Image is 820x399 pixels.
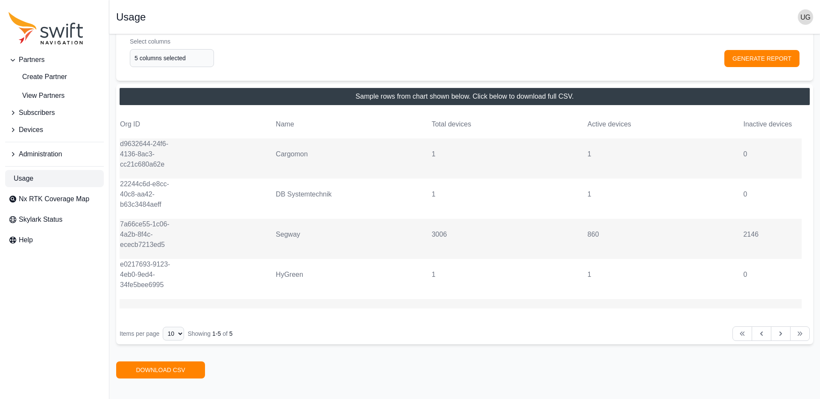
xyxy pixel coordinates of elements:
[743,269,802,280] td: 0
[116,12,146,22] h1: Usage
[5,211,104,228] a: Skylark Status
[743,119,802,130] th: Inactive devices
[275,189,334,200] td: DB Systemtechnik
[120,219,179,250] td: 7a66ce55-1c06-4a2b-8f4c-ececb7213ed5
[5,170,104,187] a: Usage
[5,87,104,104] a: View Partners
[19,55,44,65] span: Partners
[19,149,62,159] span: Administration
[431,189,490,200] td: 1
[14,173,33,184] span: Usage
[587,189,646,200] td: 1
[587,229,646,240] td: 860
[587,269,646,280] td: 1
[5,104,104,121] button: Subscribers
[5,191,104,208] a: Nx RTK Coverage Map
[120,179,179,210] td: 22244c6d-e8cc-40c8-aa42-b63c3484aeff
[5,146,104,163] button: Administration
[120,299,179,300] td: undefined
[431,119,490,130] th: Total devices
[724,50,799,67] button: GENERATE REPORT
[130,37,214,46] label: Select columns
[19,214,62,225] span: Skylark Status
[431,149,490,160] td: 1
[431,299,490,300] td: undefined
[163,327,184,340] select: Display Limit
[431,229,490,240] td: 3006
[212,330,221,337] span: 1 - 5
[587,149,646,160] td: 1
[5,68,104,85] a: create-partner
[120,119,179,130] th: Org ID
[743,299,802,300] td: undefined
[19,125,43,135] span: Devices
[229,330,233,337] span: 5
[275,119,334,130] th: Name
[587,119,646,130] th: Active devices
[275,269,334,280] td: HyGreen
[275,229,334,240] td: Segway
[743,149,802,160] td: 0
[587,299,646,300] td: undefined
[5,121,104,138] button: Devices
[120,259,179,290] td: e0217693-9123-4eb0-9ed4-34fe5bee6995
[9,91,64,101] span: View Partners
[19,194,89,204] span: Nx RTK Coverage Map
[743,189,802,200] td: 0
[130,49,214,67] input: option
[187,329,232,338] div: Showing of
[743,229,802,240] td: 2146
[798,9,813,25] img: user photo
[275,299,334,300] td: undefined
[5,232,104,249] a: Help
[120,330,159,337] span: Items per page
[275,149,334,160] td: Cargomon
[19,235,33,245] span: Help
[116,361,205,378] a: DOWNLOAD CSV
[9,72,67,82] span: Create Partner
[5,51,104,68] button: Partners
[356,91,574,102] h2: Sample rows from chart shown below. Click below to download full CSV.
[19,108,55,118] span: Subscribers
[431,269,490,280] td: 1
[120,138,179,170] td: d9632644-24f6-4136-8ac3-cc21c680a62e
